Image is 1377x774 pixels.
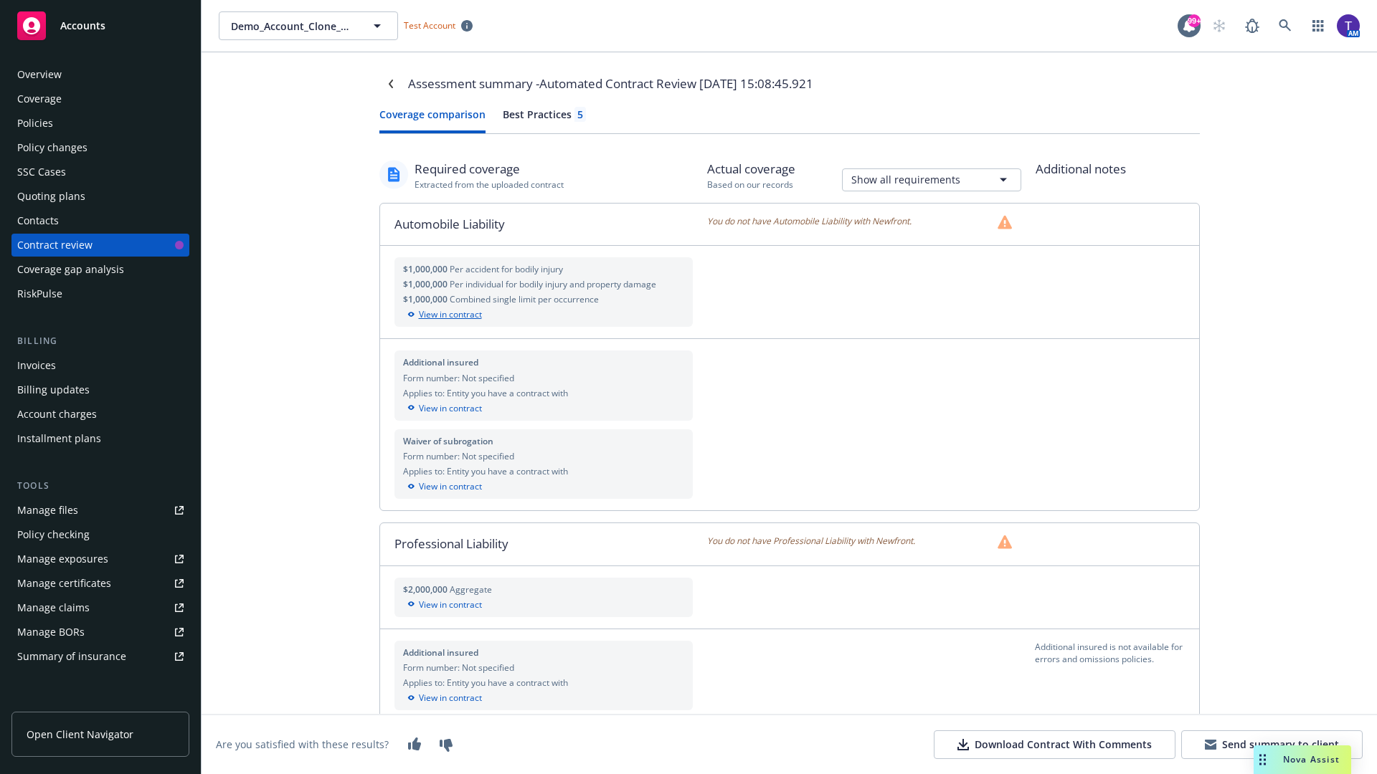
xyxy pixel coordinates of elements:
[11,499,189,522] a: Manage files
[403,598,685,611] div: View in contract
[1035,641,1198,710] div: Additional insured is not available for errors and omissions policies.
[11,136,189,159] a: Policy changes
[1304,11,1333,40] a: Switch app
[11,334,189,348] div: Billing
[415,160,564,178] div: Required coverage
[450,583,492,596] span: Aggregate
[11,378,189,401] a: Billing updates
[11,523,189,546] a: Policy checking
[11,596,189,619] a: Manage claims
[1238,11,1267,40] a: Report a Bug
[17,234,93,257] div: Contract review
[11,258,189,281] a: Coverage gap analysis
[403,435,685,447] div: Waiver of subrogation
[11,427,189,450] a: Installment plans
[17,523,90,546] div: Policy checking
[1036,160,1200,178] div: Additional notes
[379,72,402,95] a: Navigate back
[17,112,53,135] div: Policies
[1337,14,1360,37] img: photo
[11,161,189,183] a: SSC Cases
[1188,11,1201,24] div: 99+
[707,178,795,191] div: Based on our records
[17,185,85,208] div: Quoting plans
[27,727,133,742] span: Open Client Navigator
[11,63,189,86] a: Overview
[17,87,62,110] div: Coverage
[403,356,685,368] div: Additional insured
[11,645,189,668] a: Summary of insurance
[17,645,126,668] div: Summary of insurance
[403,465,685,477] div: Applies to: Entity you have a contract with
[1205,737,1339,752] div: Send summary to client
[17,621,85,644] div: Manage BORs
[17,282,62,305] div: RiskPulse
[11,209,189,232] a: Contacts
[11,621,189,644] a: Manage BORs
[577,107,583,122] div: 5
[11,572,189,595] a: Manage certificates
[60,20,105,32] span: Accounts
[231,19,355,34] span: Demo_Account_Clone_QA_CR_Tests_Client
[17,403,97,426] div: Account charges
[11,697,189,711] div: Analytics hub
[450,278,656,290] span: Per individual for bodily injury and property damage
[403,263,450,275] span: $1,000,000
[380,523,708,565] div: Professional Liability
[403,661,685,674] div: Form number: Not specified
[17,499,78,522] div: Manage files
[17,258,124,281] div: Coverage gap analysis
[403,402,685,415] div: View in contract
[11,403,189,426] a: Account charges
[380,204,708,245] div: Automobile Liability
[11,548,189,570] a: Manage exposures
[403,677,685,689] div: Applies to: Entity you have a contract with
[17,572,111,595] div: Manage certificates
[11,354,189,377] a: Invoices
[404,19,455,32] span: Test Account
[403,372,685,384] div: Form number: Not specified
[403,583,450,596] span: $2,000,000
[450,293,599,305] span: Combined single limit per occurrence
[1254,745,1272,774] div: Drag to move
[408,75,813,93] div: Assessment summary - Automated Contract Review [DATE] 15:08:45.921
[11,234,189,257] a: Contract review
[17,354,56,377] div: Invoices
[1205,11,1234,40] a: Start snowing
[17,63,62,86] div: Overview
[398,18,478,33] span: Test Account
[957,737,1152,752] div: Download Contract With Comments
[403,387,685,399] div: Applies to: Entity you have a contract with
[403,450,685,462] div: Form number: Not specified
[934,730,1175,759] button: Download Contract With Comments
[503,107,586,122] div: Best Practices
[17,427,101,450] div: Installment plans
[17,378,90,401] div: Billing updates
[415,178,564,191] div: Extracted from the uploaded contract
[379,107,486,133] button: Coverage comparison
[11,185,189,208] a: Quoting plans
[403,692,685,704] div: View in contract
[403,646,685,659] div: Additional insured
[11,112,189,135] a: Policies
[17,596,90,619] div: Manage claims
[403,278,450,290] span: $1,000,000
[1181,730,1363,759] button: Send summary to client
[17,161,66,183] div: SSC Cases
[11,282,189,305] a: RiskPulse
[11,479,189,493] div: Tools
[1254,745,1351,774] button: Nova Assist
[707,535,915,549] span: You do not have Professional Liability with Newfront.
[403,480,685,493] div: View in contract
[11,6,189,46] a: Accounts
[17,136,87,159] div: Policy changes
[707,160,795,178] div: Actual coverage
[450,263,563,275] span: Per accident for bodily injury
[17,548,108,570] div: Manage exposures
[1271,11,1300,40] a: Search
[219,11,398,40] button: Demo_Account_Clone_QA_CR_Tests_Client
[403,293,450,305] span: $1,000,000
[216,737,389,752] div: Are you satisfied with these results?
[1283,753,1340,765] span: Nova Assist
